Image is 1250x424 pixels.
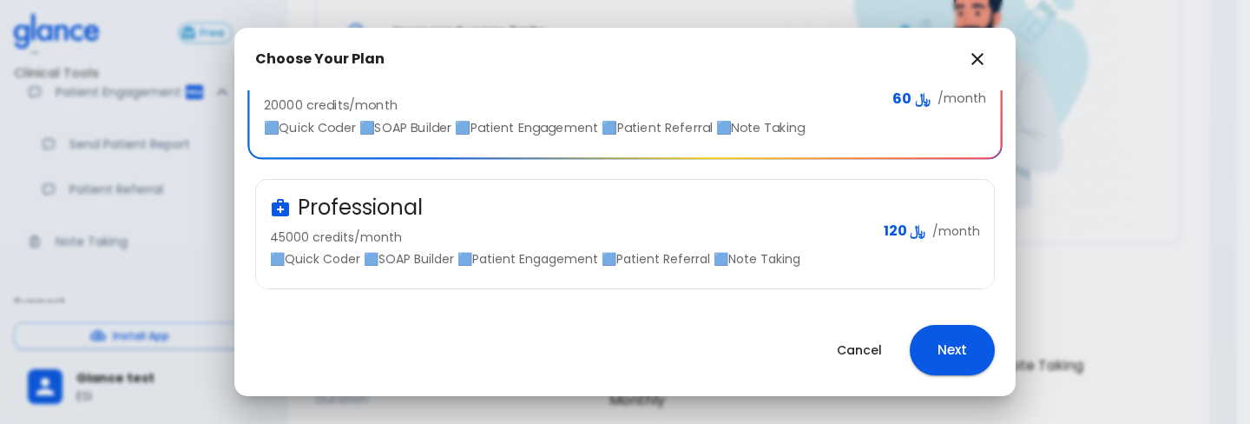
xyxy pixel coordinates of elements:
[264,96,878,114] p: 20000 credits/month
[264,119,878,136] p: 🟦Quick Coder 🟦SOAP Builder 🟦Patient Engagement 🟦Patient Referral 🟦Note Taking
[270,229,870,246] p: 45000 credits/month
[932,222,980,240] p: /month
[910,325,995,375] button: Next
[937,90,986,108] p: /month
[255,50,385,68] h2: Choose Your Plan
[270,250,870,268] p: 🟦Quick Coder 🟦SOAP Builder 🟦Patient Engagement 🟦Patient Referral 🟦Note Taking
[298,194,423,222] h3: Professional
[892,90,931,108] span: ﷼ 60
[816,333,903,368] button: Cancel
[884,222,925,240] span: ﷼ 120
